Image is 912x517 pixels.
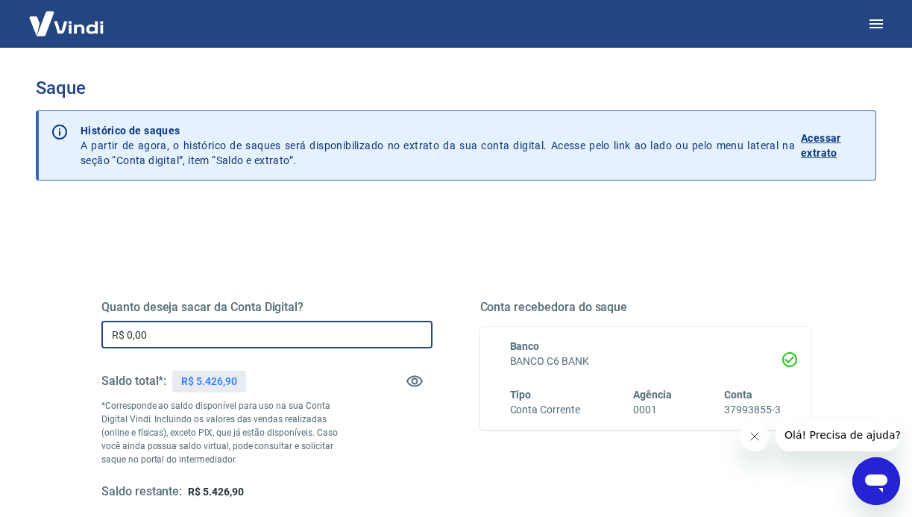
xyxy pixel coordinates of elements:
[81,123,795,168] p: A partir de agora, o histórico de saques será disponibilizado no extrato da sua conta digital. Ac...
[9,10,125,22] span: Olá! Precisa de ajuda?
[480,300,811,315] h5: Conta recebedora do saque
[510,389,532,401] span: Tipo
[801,123,864,168] a: Acessar extrato
[36,78,876,98] h3: Saque
[724,402,781,418] h6: 37993855-3
[101,300,433,315] h5: Quanto deseja sacar da Conta Digital?
[633,402,672,418] h6: 0001
[776,419,900,451] iframe: Mensagem da empresa
[740,422,770,451] iframe: Fechar mensagem
[101,374,166,389] h5: Saldo total*:
[188,486,243,498] span: R$ 5.426,90
[510,402,580,418] h6: Conta Corrente
[510,340,540,352] span: Banco
[18,1,115,46] img: Vindi
[724,389,752,401] span: Conta
[852,457,900,505] iframe: Botão para abrir a janela de mensagens
[801,131,864,160] p: Acessar extrato
[181,374,236,389] p: R$ 5.426,90
[101,484,182,500] h5: Saldo restante:
[633,389,672,401] span: Agência
[81,123,795,138] p: Histórico de saques
[510,354,782,369] h6: BANCO C6 BANK
[101,399,350,466] p: *Corresponde ao saldo disponível para uso na sua Conta Digital Vindi. Incluindo os valores das ve...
